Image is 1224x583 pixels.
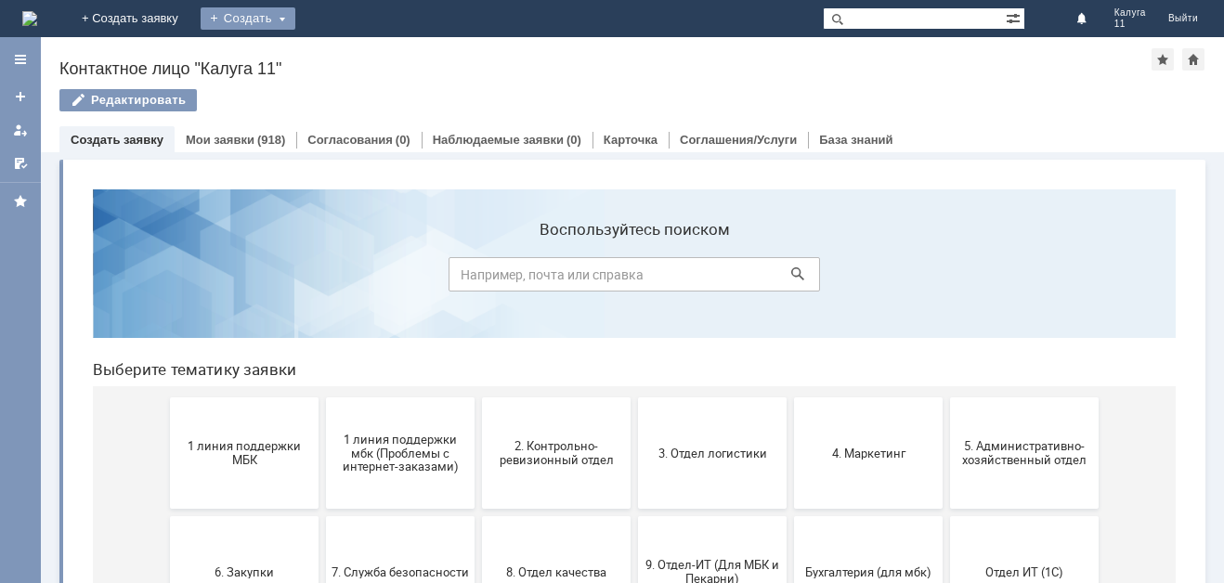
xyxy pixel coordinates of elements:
span: 2. Контрольно-ревизионный отдел [410,265,547,292]
button: Финансовый отдел [404,460,553,572]
img: logo [22,11,37,26]
button: [PERSON_NAME]. Услуги ИТ для МБК (оформляет L1) [872,460,1021,572]
span: 4. Маркетинг [722,271,859,285]
label: Воспользуйтесь поиском [371,45,742,64]
button: Бухгалтерия (для мбк) [716,342,865,453]
a: Перейти на домашнюю страницу [22,11,37,26]
span: 6. Закупки [98,390,235,404]
a: Создать заявку [71,133,163,147]
button: Отдел-ИТ (Офис) [248,460,397,572]
button: 1 линия поддержки МБК [92,223,241,334]
header: Выберите тематику заявки [15,186,1098,204]
button: Отдел ИТ (1С) [872,342,1021,453]
a: Мои заявки [186,133,254,147]
div: (0) [396,133,410,147]
button: Это соглашение не активно! [716,460,865,572]
span: 5. Административно-хозяйственный отдел [878,265,1015,292]
div: (0) [566,133,581,147]
button: 7. Служба безопасности [248,342,397,453]
button: 4. Маркетинг [716,223,865,334]
span: Отдел-ИТ (Офис) [254,509,391,523]
a: Мои заявки [6,115,35,145]
div: (918) [257,133,285,147]
button: Франчайзинг [560,460,709,572]
span: Финансовый отдел [410,509,547,523]
span: Отдел ИТ (1С) [878,390,1015,404]
a: Карточка [604,133,658,147]
a: База знаний [819,133,892,147]
span: 9. Отдел-ИТ (Для МБК и Пекарни) [566,383,703,411]
button: 2. Контрольно-ревизионный отдел [404,223,553,334]
button: 9. Отдел-ИТ (Для МБК и Пекарни) [560,342,709,453]
div: Сделать домашней страницей [1182,48,1204,71]
span: [PERSON_NAME]. Услуги ИТ для МБК (оформляет L1) [878,495,1015,537]
button: 8. Отдел качества [404,342,553,453]
span: Отдел-ИТ (Битрикс24 и CRM) [98,502,235,530]
div: Добавить в избранное [1152,48,1174,71]
span: 3. Отдел логистики [566,271,703,285]
span: Это соглашение не активно! [722,502,859,530]
span: 1 линия поддержки МБК [98,265,235,292]
span: Калуга [1114,7,1146,19]
span: 8. Отдел качества [410,390,547,404]
button: 5. Административно-хозяйственный отдел [872,223,1021,334]
button: 3. Отдел логистики [560,223,709,334]
a: Наблюдаемые заявки [433,133,564,147]
span: 1 линия поддержки мбк (Проблемы с интернет-заказами) [254,257,391,299]
span: Бухгалтерия (для мбк) [722,390,859,404]
button: Отдел-ИТ (Битрикс24 и CRM) [92,460,241,572]
a: Соглашения/Услуги [680,133,797,147]
a: Создать заявку [6,82,35,111]
input: Например, почта или справка [371,83,742,117]
a: Согласования [307,133,393,147]
div: Создать [201,7,295,30]
button: 6. Закупки [92,342,241,453]
span: 7. Служба безопасности [254,390,391,404]
span: Расширенный поиск [1006,8,1024,26]
a: Мои согласования [6,149,35,178]
span: Франчайзинг [566,509,703,523]
button: 1 линия поддержки мбк (Проблемы с интернет-заказами) [248,223,397,334]
span: 11 [1114,19,1146,30]
div: Контактное лицо "Калуга 11" [59,59,1152,78]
